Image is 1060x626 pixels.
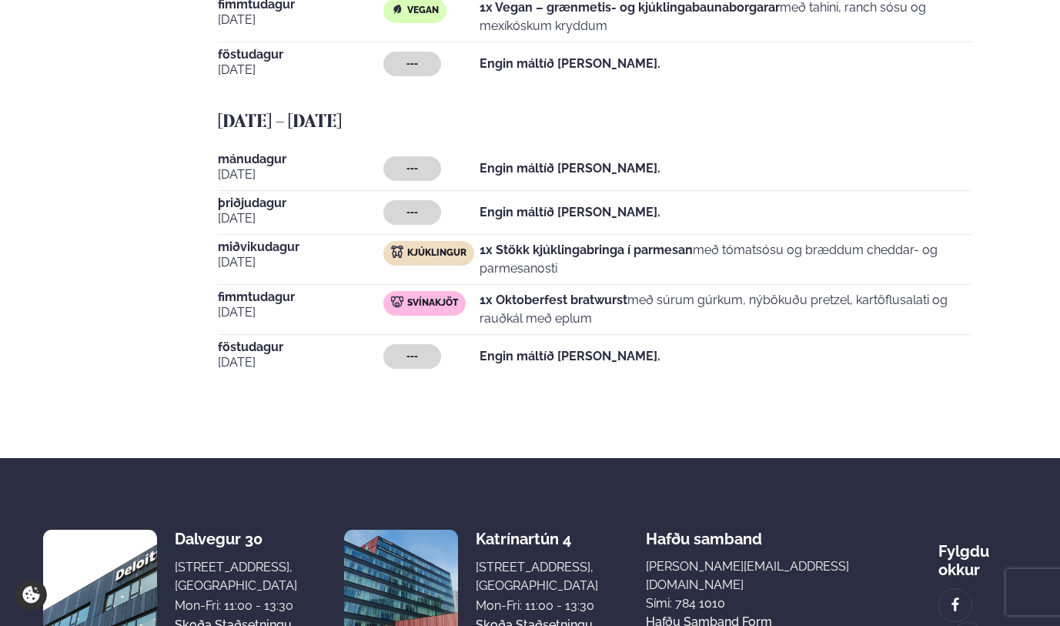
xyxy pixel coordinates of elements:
a: image alt [939,589,971,621]
span: mánudagur [218,153,383,166]
div: Dalvegur 30 [175,530,297,548]
span: --- [406,350,418,363]
span: [DATE] [218,303,383,322]
span: [DATE] [218,61,383,79]
span: [DATE] [218,11,383,29]
div: Katrínartún 4 [476,530,598,548]
img: Vegan.svg [391,3,403,15]
strong: 1x Oktoberfest bratwurst [480,293,627,307]
img: chicken.svg [391,246,403,258]
div: [STREET_ADDRESS], [GEOGRAPHIC_DATA] [476,558,598,595]
span: [DATE] [218,353,383,372]
span: --- [406,162,418,175]
p: með súrum gúrkum, nýbökuðu pretzel, kartöflusalati og rauðkál með eplum [480,291,972,328]
span: --- [406,206,418,219]
span: þriðjudagur [218,197,383,209]
span: Kjúklingur [407,247,466,259]
strong: Engin máltíð [PERSON_NAME]. [480,349,660,363]
span: --- [406,58,418,70]
span: miðvikudagur [218,241,383,253]
span: föstudagur [218,49,383,61]
h5: [DATE] - [DATE] [218,110,1017,135]
strong: 1x Stökk kjúklingabringa í parmesan [480,243,693,257]
span: [DATE] [218,166,383,184]
span: [DATE] [218,253,383,272]
p: með tómatsósu og bræddum cheddar- og parmesanosti [480,241,972,278]
div: [STREET_ADDRESS], [GEOGRAPHIC_DATA] [175,558,297,595]
div: Mon-Fri: 11:00 - 13:30 [175,597,297,615]
span: föstudagur [218,341,383,353]
strong: Engin máltíð [PERSON_NAME]. [480,161,660,176]
div: Fylgdu okkur [938,530,1017,579]
span: Hafðu samband [646,517,762,548]
div: Mon-Fri: 11:00 - 13:30 [476,597,598,615]
p: Sími: 784 1010 [646,594,891,613]
a: Cookie settings [15,579,47,611]
img: pork.svg [391,296,403,308]
strong: Engin máltíð [PERSON_NAME]. [480,205,660,219]
span: Vegan [407,5,439,17]
img: image alt [947,596,964,614]
span: [DATE] [218,209,383,228]
span: fimmtudagur [218,291,383,303]
a: [PERSON_NAME][EMAIL_ADDRESS][DOMAIN_NAME] [646,557,891,594]
strong: Engin máltíð [PERSON_NAME]. [480,56,660,71]
span: Svínakjöt [407,297,458,310]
